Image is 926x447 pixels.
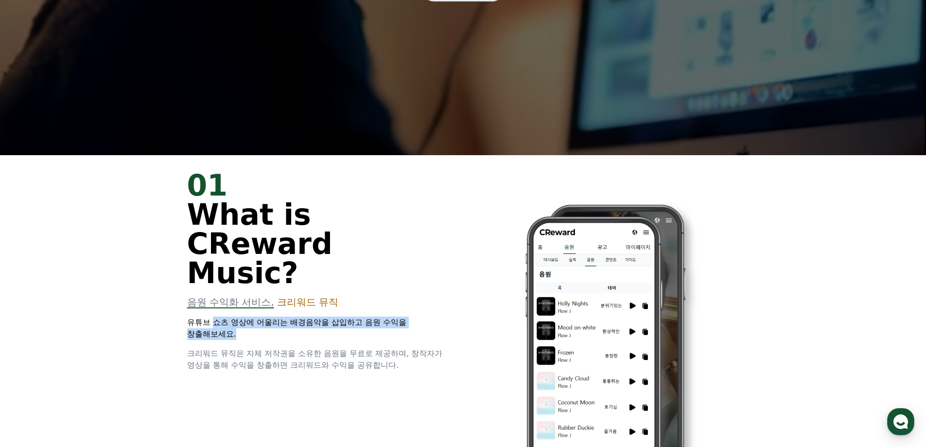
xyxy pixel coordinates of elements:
[3,308,64,333] a: 홈
[125,308,187,333] a: 설정
[64,308,125,333] a: 대화
[187,317,452,340] p: 유튜브 쇼츠 영상에 어울리는 배경음악을 삽입하고 음원 수익을 창출해보세요.
[187,349,443,370] span: 크리워드 뮤직은 자체 저작권을 소유한 음원을 무료로 제공하며, 창작자가 영상을 통해 수익을 창출하면 크리워드와 수익을 공유합니다.
[187,296,274,308] span: 음원 수익화 서비스,
[150,323,162,331] span: 설정
[187,197,332,290] span: What is CReward Music?
[31,323,36,331] span: 홈
[89,323,101,331] span: 대화
[277,296,338,308] span: 크리워드 뮤직
[187,171,452,200] div: 01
